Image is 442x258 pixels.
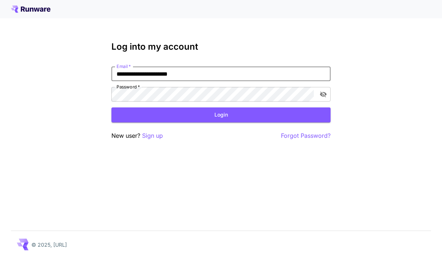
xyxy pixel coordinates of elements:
label: Password [117,84,140,90]
p: © 2025, [URL] [31,241,67,248]
h3: Log into my account [111,42,331,52]
button: toggle password visibility [317,88,330,101]
button: Forgot Password? [281,131,331,140]
p: New user? [111,131,163,140]
button: Login [111,107,331,122]
label: Email [117,63,131,69]
button: Sign up [142,131,163,140]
